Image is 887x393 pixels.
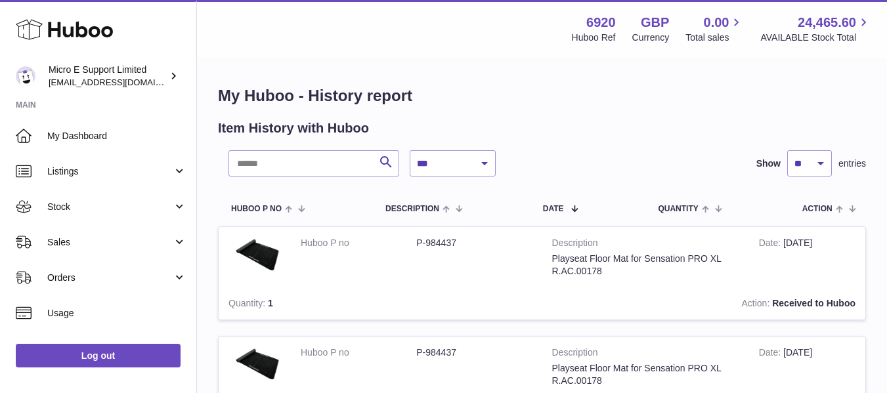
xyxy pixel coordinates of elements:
[49,77,193,87] span: [EMAIL_ADDRESS][DOMAIN_NAME]
[760,31,871,44] span: AVAILABLE Stock Total
[756,157,781,170] label: Show
[301,237,416,249] dt: Huboo P no
[759,238,783,251] strong: Date
[228,237,281,272] img: $_57.JPG
[228,346,281,381] img: $_57.JPG
[772,298,855,308] strong: Received to Huboo
[47,307,186,320] span: Usage
[641,14,669,31] strong: GBP
[838,157,866,170] span: entries
[16,344,181,367] a: Log out
[658,205,698,213] span: Quantity
[301,346,416,359] dt: Huboo P no
[759,347,783,361] strong: Date
[552,237,739,253] strong: Description
[416,346,532,359] dd: P-984437
[704,14,729,31] span: 0.00
[385,205,439,213] span: Description
[542,227,749,287] td: Playseat Floor Mat for Sensation PRO XL R.AC.00178
[47,201,173,213] span: Stock
[416,237,532,249] dd: P-984437
[685,14,744,44] a: 0.00 Total sales
[798,14,856,31] span: 24,465.60
[586,14,616,31] strong: 6920
[228,298,268,312] strong: Quantity
[749,227,865,287] td: [DATE]
[16,66,35,86] img: contact@micropcsupport.com
[218,119,369,137] h2: Item History with Huboo
[47,236,173,249] span: Sales
[742,298,773,312] strong: Action
[231,205,282,213] span: Huboo P no
[802,205,833,213] span: Action
[218,85,866,106] h1: My Huboo - History report
[49,64,167,89] div: Micro E Support Limited
[219,287,335,320] td: 1
[543,205,564,213] span: Date
[552,346,739,362] strong: Description
[47,165,173,178] span: Listings
[572,31,616,44] div: Huboo Ref
[47,272,173,284] span: Orders
[685,31,744,44] span: Total sales
[760,14,871,44] a: 24,465.60 AVAILABLE Stock Total
[632,31,670,44] div: Currency
[47,130,186,142] span: My Dashboard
